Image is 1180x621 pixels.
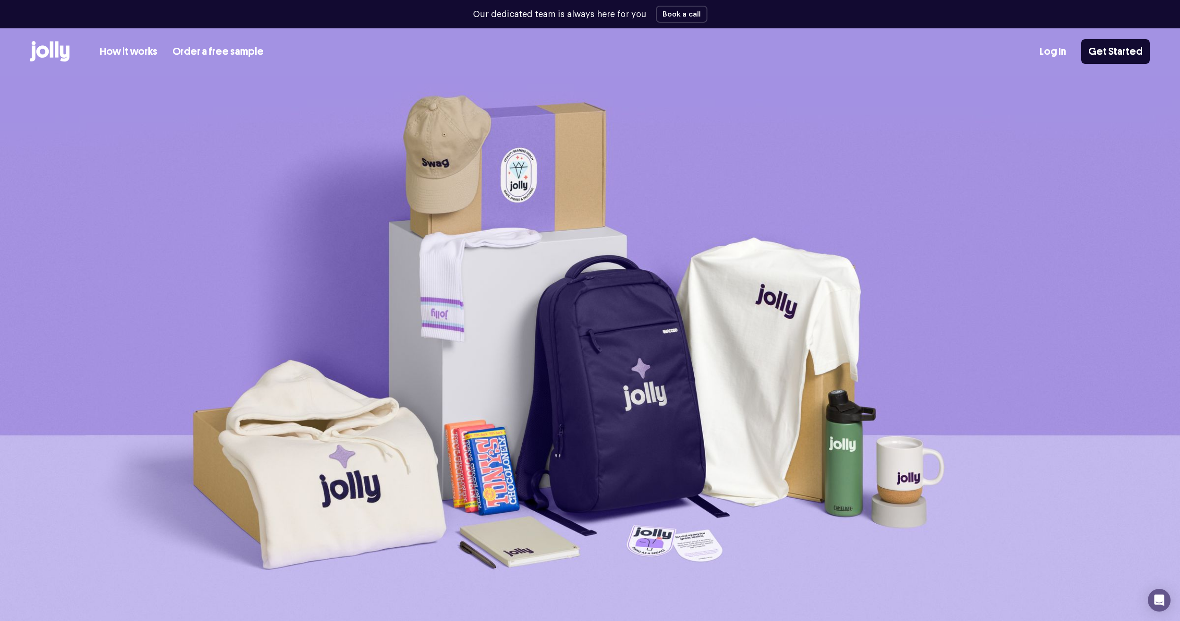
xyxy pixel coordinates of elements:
a: Get Started [1081,39,1150,64]
a: Order a free sample [172,44,264,60]
p: Our dedicated team is always here for you [473,8,646,21]
button: Book a call [656,6,707,23]
a: Log In [1040,44,1066,60]
a: How it works [100,44,157,60]
div: Open Intercom Messenger [1148,589,1171,612]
